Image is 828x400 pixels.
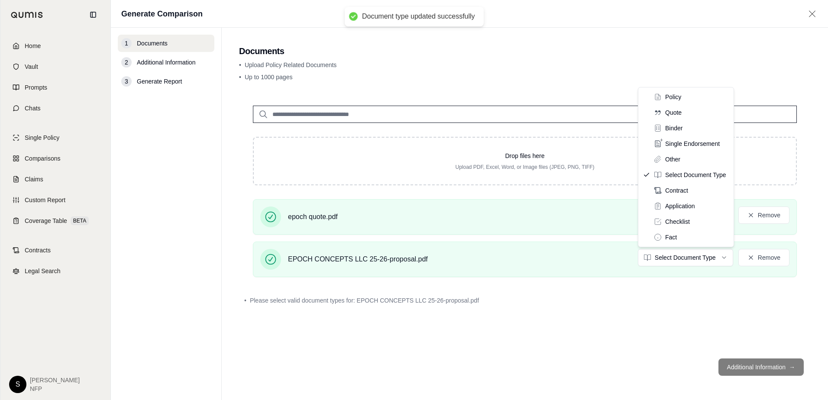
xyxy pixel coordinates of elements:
[665,202,695,210] span: Application
[665,155,680,164] span: Other
[665,171,726,179] span: Select Document Type
[665,124,682,132] span: Binder
[665,217,690,226] span: Checklist
[362,12,475,21] div: Document type updated successfully
[665,233,677,242] span: Fact
[665,186,688,195] span: Contract
[665,93,681,101] span: Policy
[665,108,682,117] span: Quote
[665,139,720,148] span: Single Endorsement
